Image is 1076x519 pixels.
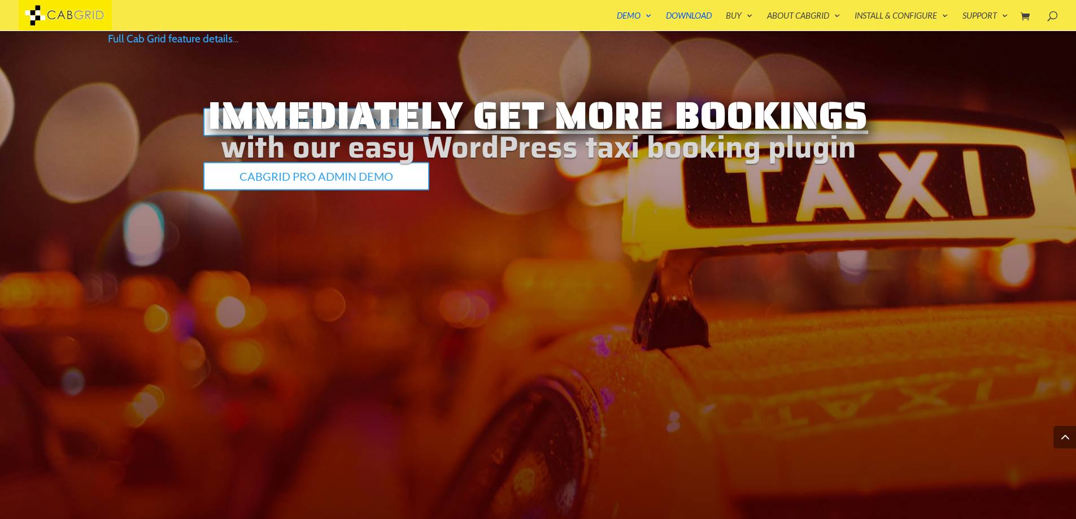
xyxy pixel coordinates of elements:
[108,32,233,45] a: Full Cab Grid feature details
[617,11,652,30] a: Demo
[1006,448,1076,502] iframe: chat widget
[108,95,969,141] h1: Immediately Get More Bookings
[726,11,753,30] a: Buy
[855,11,948,30] a: Install & Configure
[666,11,712,30] a: Download
[19,8,112,20] a: CabGrid Taxi Plugin
[962,11,1008,30] a: Support
[108,28,525,50] p: …
[767,11,840,30] a: About CabGrid
[108,142,969,159] h2: with our easy WordPress taxi booking plugin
